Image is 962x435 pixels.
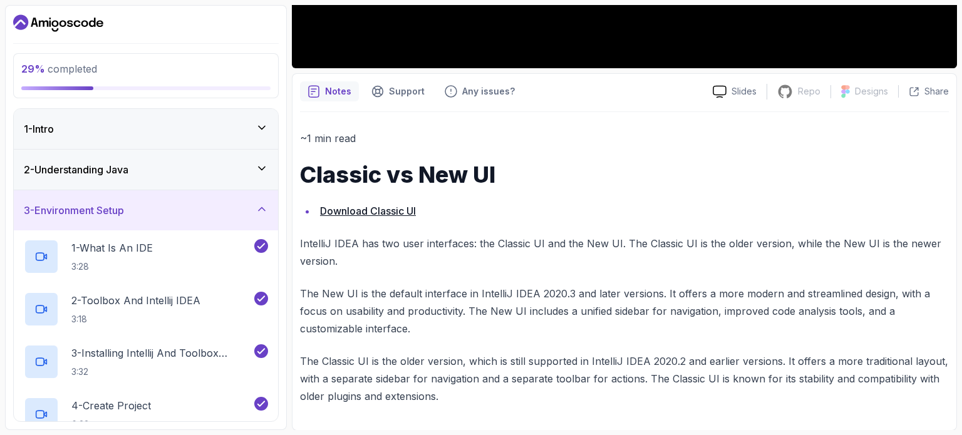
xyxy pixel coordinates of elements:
p: 1 - What Is An IDE [71,240,153,255]
span: 29 % [21,63,45,75]
p: Notes [325,85,351,98]
button: 2-Understanding Java [14,150,278,190]
p: ~1 min read [300,130,949,147]
p: 3:18 [71,313,200,325]
button: 3-Environment Setup [14,190,278,230]
p: 4 - Create Project [71,398,151,413]
p: 3:32 [71,366,252,378]
button: notes button [300,81,359,101]
p: Designs [855,85,888,98]
h1: Classic vs New UI [300,162,949,187]
a: Dashboard [13,13,103,33]
p: IntelliJ IDEA has two user interfaces: the Classic UI and the New UI. The Classic UI is the older... [300,235,949,270]
h3: 3 - Environment Setup [24,203,124,218]
p: 3:28 [71,260,153,273]
p: The New UI is the default interface in IntelliJ IDEA 2020.3 and later versions. It offers a more ... [300,285,949,337]
button: 3-Installing Intellij And Toolbox Configuration3:32 [24,344,268,379]
p: Share [924,85,949,98]
p: 2 - Toolbox And Intellij IDEA [71,293,200,308]
button: Feedback button [437,81,522,101]
a: Download Classic UI [320,205,416,217]
button: 1-Intro [14,109,278,149]
button: 2-Toolbox And Intellij IDEA3:18 [24,292,268,327]
p: Support [389,85,425,98]
button: 1-What Is An IDE3:28 [24,239,268,274]
h3: 2 - Understanding Java [24,162,128,177]
p: 6:33 [71,418,151,431]
p: Repo [798,85,820,98]
p: Slides [732,85,757,98]
button: Share [898,85,949,98]
p: Any issues? [462,85,515,98]
p: The Classic UI is the older version, which is still supported in IntelliJ IDEA 2020.2 and earlier... [300,352,949,405]
button: 4-Create Project6:33 [24,397,268,432]
a: Slides [703,85,767,98]
p: 3 - Installing Intellij And Toolbox Configuration [71,345,252,361]
span: completed [21,63,97,75]
h3: 1 - Intro [24,121,54,136]
button: Support button [364,81,432,101]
